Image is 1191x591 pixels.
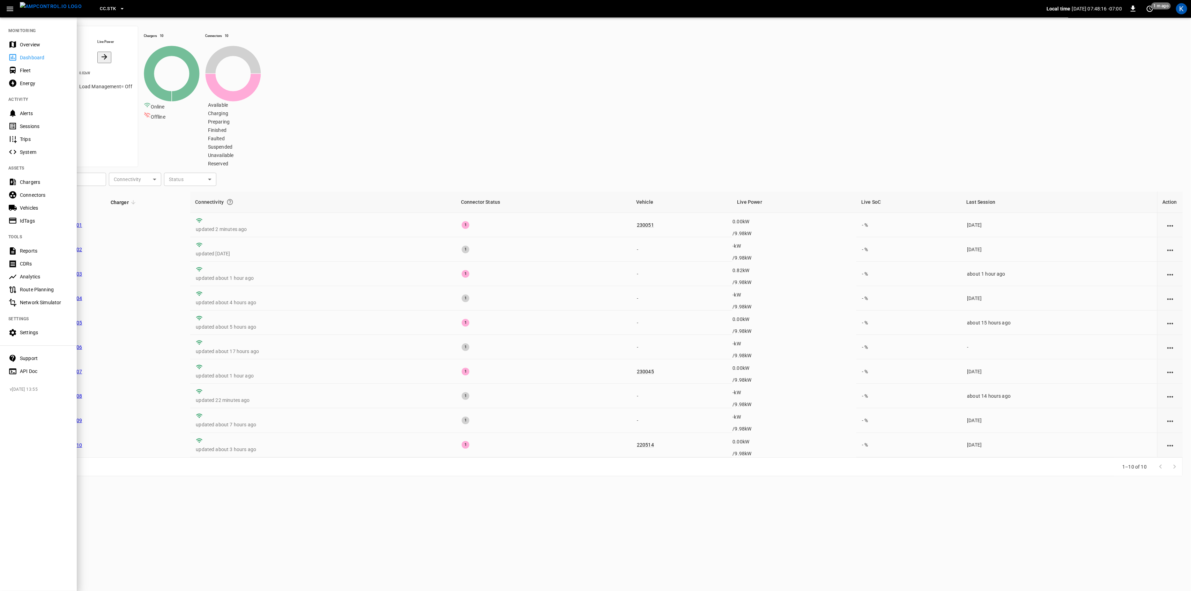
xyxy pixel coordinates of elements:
img: ampcontrol.io logo [20,2,82,11]
p: Local time [1047,5,1071,12]
div: Trips [20,136,68,143]
div: Settings [20,329,68,336]
div: Sessions [20,123,68,130]
div: IdTags [20,217,68,224]
p: [DATE] 07:48:16 -07:00 [1072,5,1122,12]
div: API Doc [20,368,68,375]
div: Connectors [20,192,68,199]
div: Alerts [20,110,68,117]
span: v [DATE] 13:55 [10,386,71,393]
div: Overview [20,41,68,48]
div: System [20,149,68,156]
div: Chargers [20,179,68,186]
div: Vehicles [20,204,68,211]
div: Route Planning [20,286,68,293]
span: 1 m ago [1151,2,1171,9]
div: Analytics [20,273,68,280]
button: set refresh interval [1144,3,1155,14]
div: Dashboard [20,54,68,61]
div: Fleet [20,67,68,74]
div: Network Simulator [20,299,68,306]
div: Energy [20,80,68,87]
div: Support [20,355,68,362]
div: profile-icon [1176,3,1187,14]
div: Reports [20,247,68,254]
div: CDRs [20,260,68,267]
span: CC.STK [100,5,116,13]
